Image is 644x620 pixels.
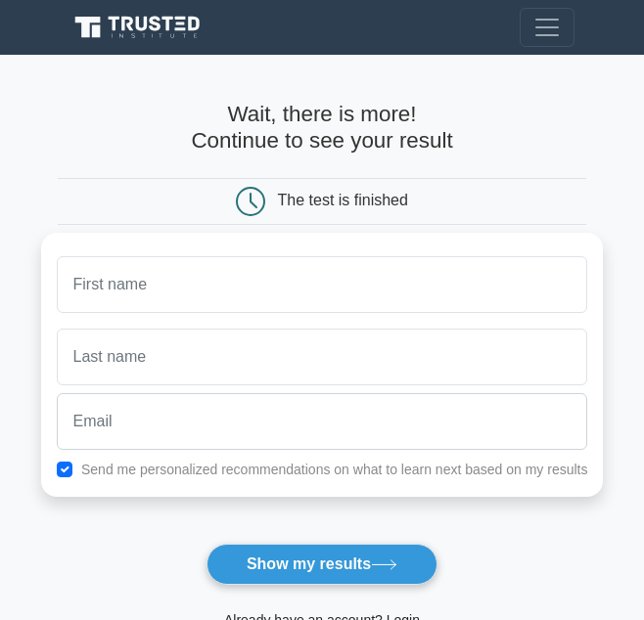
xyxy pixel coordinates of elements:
div: The test is finished [278,192,408,208]
h4: Wait, there is more! Continue to see your result [41,102,604,155]
button: Toggle navigation [520,8,575,47]
input: First name [57,256,588,313]
button: Show my results [207,544,437,585]
input: Email [57,393,588,450]
label: Send me personalized recommendations on what to learn next based on my results [81,462,588,477]
input: Last name [57,329,588,385]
